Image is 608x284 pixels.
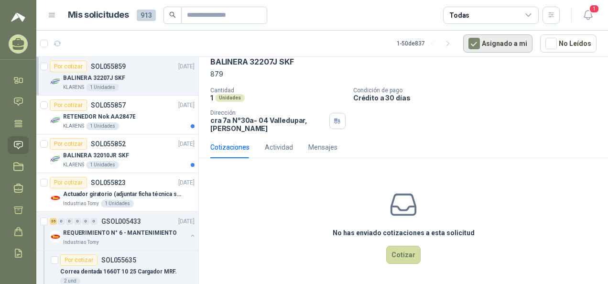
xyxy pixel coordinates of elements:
[50,115,61,126] img: Company Logo
[386,246,421,264] button: Cotizar
[210,109,326,116] p: Dirección
[589,4,599,13] span: 1
[50,138,87,150] div: Por cotizar
[210,69,597,79] p: 879
[50,231,61,242] img: Company Logo
[91,102,126,109] p: SOL055857
[63,84,84,91] p: KLARENS
[353,94,604,102] p: Crédito a 30 días
[101,257,136,263] p: SOL055635
[91,63,126,70] p: SOL055859
[63,229,177,238] p: REQUERIMIENTO N° 6 - MANTENIMIENTO
[63,239,99,246] p: Industrias Tomy
[178,62,195,71] p: [DATE]
[178,140,195,149] p: [DATE]
[50,177,87,188] div: Por cotizar
[91,141,126,147] p: SOL055852
[210,57,294,67] p: BALINERA 32207J SKF
[333,228,475,238] h3: No has enviado cotizaciones a esta solicitud
[63,151,129,160] p: BALINERA 32010JR SKF
[463,34,532,53] button: Asignado a mi
[210,116,326,132] p: cra 7a N°30a- 04 Valledupar , [PERSON_NAME]
[449,10,469,21] div: Todas
[86,122,119,130] div: 1 Unidades
[60,267,177,276] p: Correa dentada 1660T 10 25 Cargador MRF.
[50,61,87,72] div: Por cotizar
[210,94,213,102] p: 1
[63,122,84,130] p: KLARENS
[50,192,61,204] img: Company Logo
[101,200,134,208] div: 1 Unidades
[353,87,604,94] p: Condición de pago
[63,74,125,83] p: BALINERA 32207J SKF
[579,7,597,24] button: 1
[210,142,250,153] div: Cotizaciones
[36,57,198,96] a: Por cotizarSOL055859[DATE] Company LogoBALINERA 32207J SKFKLARENS1 Unidades
[50,216,196,246] a: 35 0 0 0 0 0 GSOL005433[DATE] Company LogoREQUERIMIENTO N° 6 - MANTENIMIENTOIndustrias Tomy
[86,161,119,169] div: 1 Unidades
[265,142,293,153] div: Actividad
[178,178,195,187] p: [DATE]
[36,96,198,134] a: Por cotizarSOL055857[DATE] Company LogoRETENEDOR Nok AA2847EKLARENS1 Unidades
[91,179,126,186] p: SOL055823
[82,218,89,225] div: 0
[169,11,176,18] span: search
[63,200,99,208] p: Industrias Tomy
[50,218,57,225] div: 35
[178,101,195,110] p: [DATE]
[50,99,87,111] div: Por cotizar
[58,218,65,225] div: 0
[60,254,98,266] div: Por cotizar
[66,218,73,225] div: 0
[540,34,597,53] button: No Leídos
[63,112,135,121] p: RETENEDOR Nok AA2847E
[101,218,141,225] p: GSOL005433
[86,84,119,91] div: 1 Unidades
[36,173,198,212] a: Por cotizarSOL055823[DATE] Company LogoActuador giratorio (adjuntar ficha técnica si es diferente...
[210,87,346,94] p: Cantidad
[137,10,156,21] span: 913
[90,218,98,225] div: 0
[63,190,182,199] p: Actuador giratorio (adjuntar ficha técnica si es diferente a festo)
[74,218,81,225] div: 0
[50,76,61,87] img: Company Logo
[36,134,198,173] a: Por cotizarSOL055852[DATE] Company LogoBALINERA 32010JR SKFKLARENS1 Unidades
[11,11,25,23] img: Logo peakr
[68,8,129,22] h1: Mis solicitudes
[63,161,84,169] p: KLARENS
[215,94,245,102] div: Unidades
[308,142,337,153] div: Mensajes
[397,36,456,51] div: 1 - 50 de 837
[50,153,61,165] img: Company Logo
[178,217,195,226] p: [DATE]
